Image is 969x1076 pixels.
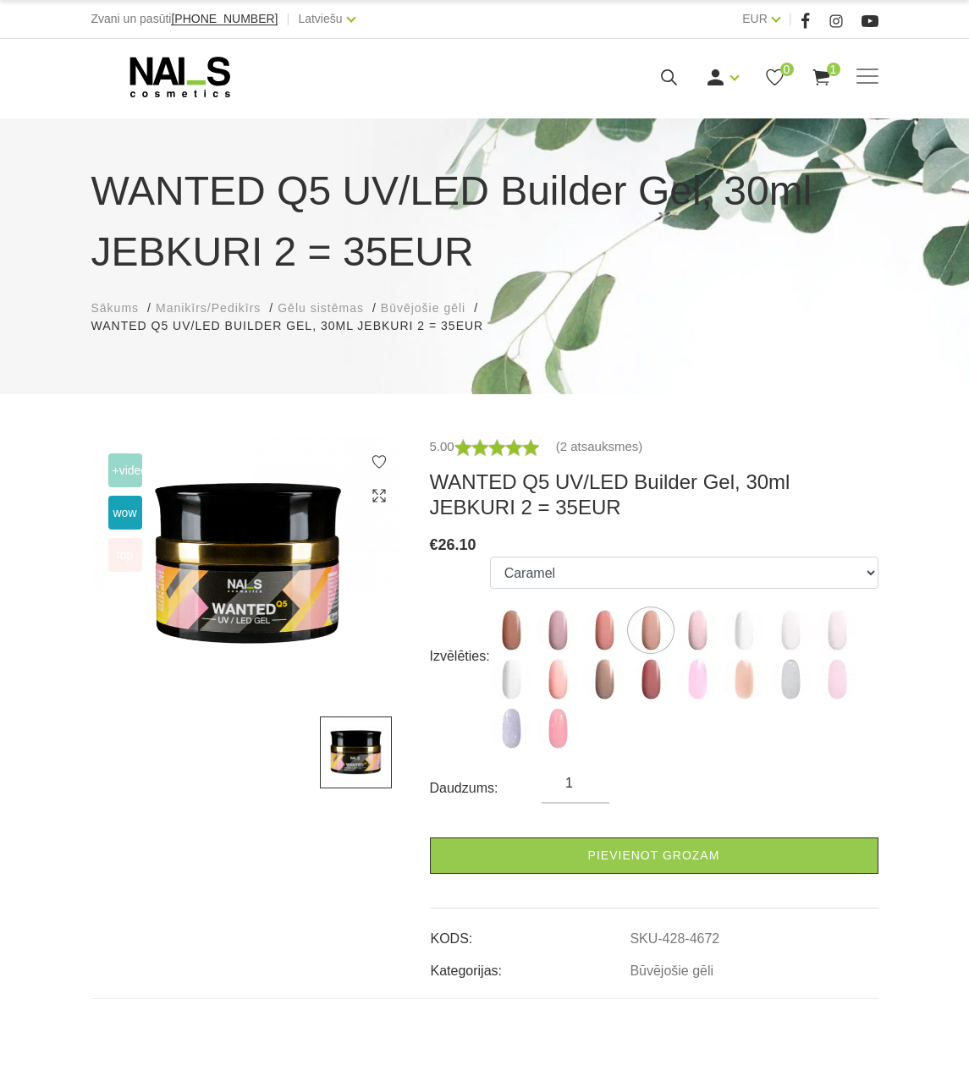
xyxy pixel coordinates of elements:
img: ... [676,609,718,651]
img: ... [490,609,532,651]
a: 1 [811,67,832,88]
img: ... [630,609,672,651]
a: Būvējošie gēli [630,963,713,979]
a: Gēlu sistēmas [278,299,364,317]
img: ... [723,609,765,651]
span: 0 [780,63,794,76]
h1: WANTED Q5 UV/LED Builder Gel, 30ml JEBKURI 2 = 35EUR [91,161,878,283]
img: ... [537,707,579,749]
a: EUR [742,8,768,29]
a: [PHONE_NUMBER] [171,13,278,25]
span: Gēlu sistēmas [278,301,364,315]
span: top [108,538,142,572]
div: Zvani un pasūti [91,8,278,30]
td: Kategorijas: [430,949,630,981]
a: Manikīrs/Pedikīrs [156,299,261,317]
img: ... [537,609,579,651]
img: ... [490,707,532,749]
span: | [286,8,289,30]
img: ... [583,609,625,651]
img: ... [583,658,625,700]
img: ... [676,658,718,700]
img: ... [769,658,812,700]
span: 26.10 [438,536,476,553]
img: ... [816,609,858,651]
td: KODS: [430,917,630,949]
img: ... [91,436,405,691]
div: Daudzums: [430,775,542,802]
a: Būvējošie gēli [381,299,465,317]
span: [PHONE_NUMBER] [171,12,278,25]
span: € [430,536,438,553]
span: +Video [108,453,142,487]
a: Pievienot grozam [430,837,878,874]
img: ... [320,716,392,788]
span: Būvējošie gēli [381,301,465,315]
a: (2 atsauksmes) [556,436,643,457]
a: SKU-428-4672 [630,931,719,947]
a: Latviešu [298,8,342,29]
img: ... [816,658,858,700]
div: Izvēlēties: [430,643,490,670]
img: ... [723,658,765,700]
a: Sākums [91,299,140,317]
span: Sākums [91,301,140,315]
img: ... [490,658,532,700]
span: | [789,8,792,30]
span: Manikīrs/Pedikīrs [156,301,261,315]
h3: WANTED Q5 UV/LED Builder Gel, 30ml JEBKURI 2 = 35EUR [430,469,878,520]
span: wow [108,496,142,530]
a: 0 [764,67,785,88]
li: WANTED Q5 UV/LED Builder Gel, 30ml JEBKURI 2 = 35EUR [91,317,501,335]
span: 1 [827,63,840,76]
span: 5.00 [430,439,454,453]
img: ... [537,658,579,700]
img: ... [630,658,672,700]
img: ... [769,609,812,651]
